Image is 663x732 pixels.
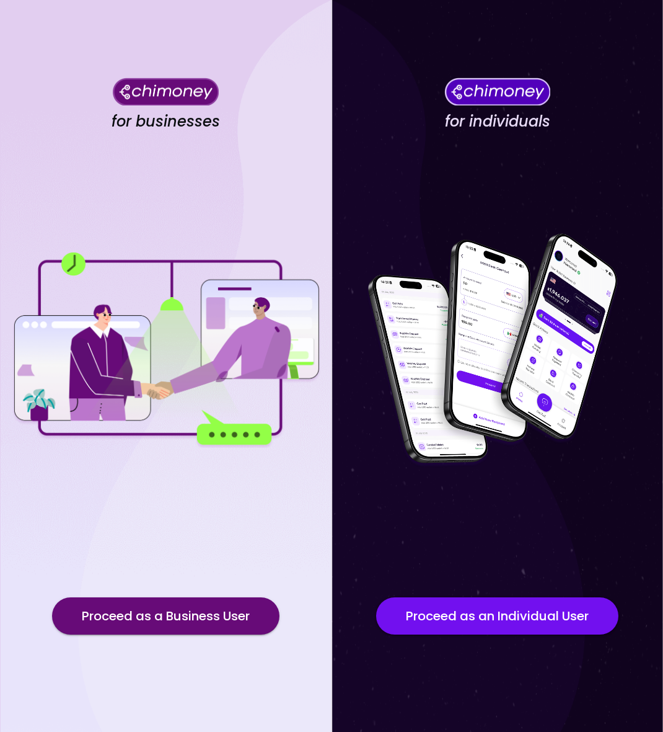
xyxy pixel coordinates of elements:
img: for businesses [11,252,321,448]
button: Proceed as an Individual User [376,597,618,635]
h4: for individuals [445,112,550,131]
img: for individuals [343,226,652,475]
img: Chimoney for businesses [113,78,219,105]
button: Proceed as a Business User [52,597,279,635]
h4: for businesses [112,112,220,131]
img: Chimoney for individuals [444,78,550,105]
